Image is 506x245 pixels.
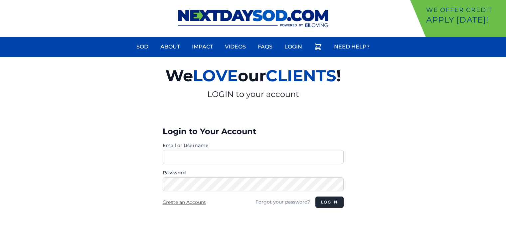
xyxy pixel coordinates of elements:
h3: Login to Your Account [163,126,344,137]
a: Sod [132,39,152,55]
label: Email or Username [163,142,344,149]
a: Login [280,39,306,55]
a: Impact [188,39,217,55]
span: LOVE [193,66,238,85]
label: Password [163,169,344,176]
h2: We our ! [88,62,418,89]
span: CLIENTS [266,66,336,85]
p: Apply [DATE]! [426,15,503,25]
a: Create an Account [163,199,206,205]
a: Forgot your password? [255,199,310,205]
a: About [156,39,184,55]
a: Videos [221,39,250,55]
p: LOGIN to your account [88,89,418,100]
a: Need Help? [330,39,374,55]
a: FAQs [254,39,276,55]
button: Log in [315,197,343,208]
p: We offer Credit [426,5,503,15]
